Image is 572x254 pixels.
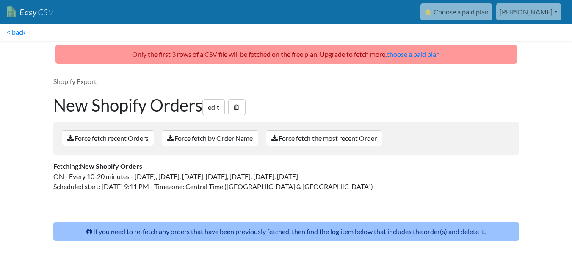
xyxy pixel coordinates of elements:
a: Force fetch the most recent Order [266,130,382,146]
p: Fetching: ON - Every 10-20 minutes - [DATE], [DATE], [DATE], [DATE], [DATE], [DATE], [DATE] Sched... [53,161,519,192]
a: ⭐ Choose a paid plan [420,3,492,20]
span: CSV [37,7,53,17]
a: choose a paid plan [387,50,440,58]
a: EasyCSV [7,3,53,21]
a: Force fetch recent Orders [62,130,154,146]
strong: New Shopify Orders [80,162,142,170]
a: [PERSON_NAME] [496,3,561,20]
h1: New Shopify Orders [53,95,519,115]
a: edit [202,99,225,115]
p: Shopify Export [53,76,519,87]
p: If you need to re-fetch any orders that have been previously fetched, then find the log item belo... [53,222,519,241]
a: Force fetch by Order Name [162,130,258,146]
p: Only the first 3 rows of a CSV file will be fetched on the free plan. Upgrade to fetch more. [55,45,517,64]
